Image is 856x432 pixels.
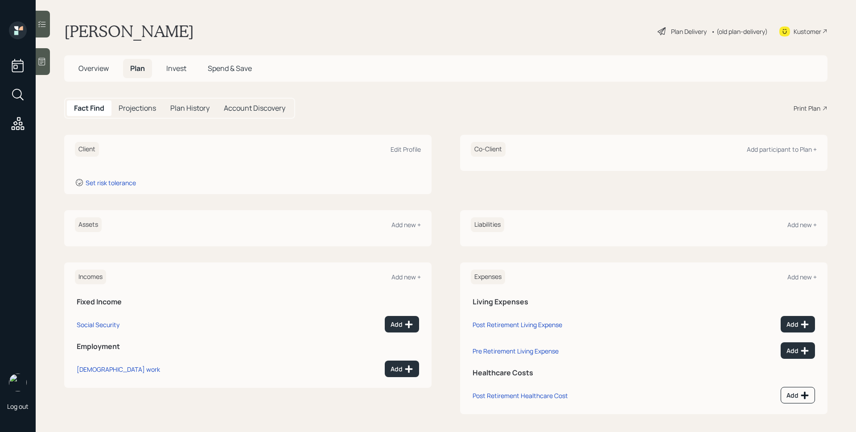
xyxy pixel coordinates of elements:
[75,217,102,232] h6: Assets
[166,63,186,73] span: Invest
[7,402,29,411] div: Log out
[391,145,421,154] div: Edit Profile
[77,320,119,329] div: Social Security
[74,104,104,112] h5: Fact Find
[473,298,815,306] h5: Living Expenses
[786,391,809,400] div: Add
[794,104,820,113] div: Print Plan
[391,273,421,281] div: Add new +
[786,320,809,329] div: Add
[385,361,419,377] button: Add
[471,270,505,284] h6: Expenses
[86,179,136,187] div: Set risk tolerance
[78,63,109,73] span: Overview
[781,342,815,359] button: Add
[77,365,160,374] div: [DEMOGRAPHIC_DATA] work
[781,387,815,403] button: Add
[786,346,809,355] div: Add
[75,270,106,284] h6: Incomes
[130,63,145,73] span: Plan
[391,220,421,229] div: Add new +
[75,142,99,157] h6: Client
[9,374,27,391] img: james-distasi-headshot.png
[781,316,815,332] button: Add
[391,320,413,329] div: Add
[224,104,285,112] h5: Account Discovery
[473,391,568,400] div: Post Retirement Healthcare Cost
[119,104,156,112] h5: Projections
[787,273,817,281] div: Add new +
[208,63,252,73] span: Spend & Save
[671,27,707,36] div: Plan Delivery
[473,320,562,329] div: Post Retirement Living Expense
[711,27,768,36] div: • (old plan-delivery)
[64,21,194,41] h1: [PERSON_NAME]
[77,342,419,351] h5: Employment
[471,142,506,157] h6: Co-Client
[391,365,413,374] div: Add
[170,104,210,112] h5: Plan History
[385,316,419,332] button: Add
[77,298,419,306] h5: Fixed Income
[471,217,504,232] h6: Liabilities
[787,220,817,229] div: Add new +
[473,369,815,377] h5: Healthcare Costs
[794,27,821,36] div: Kustomer
[747,145,817,154] div: Add participant to Plan +
[473,347,559,355] div: Pre Retirement Living Expense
